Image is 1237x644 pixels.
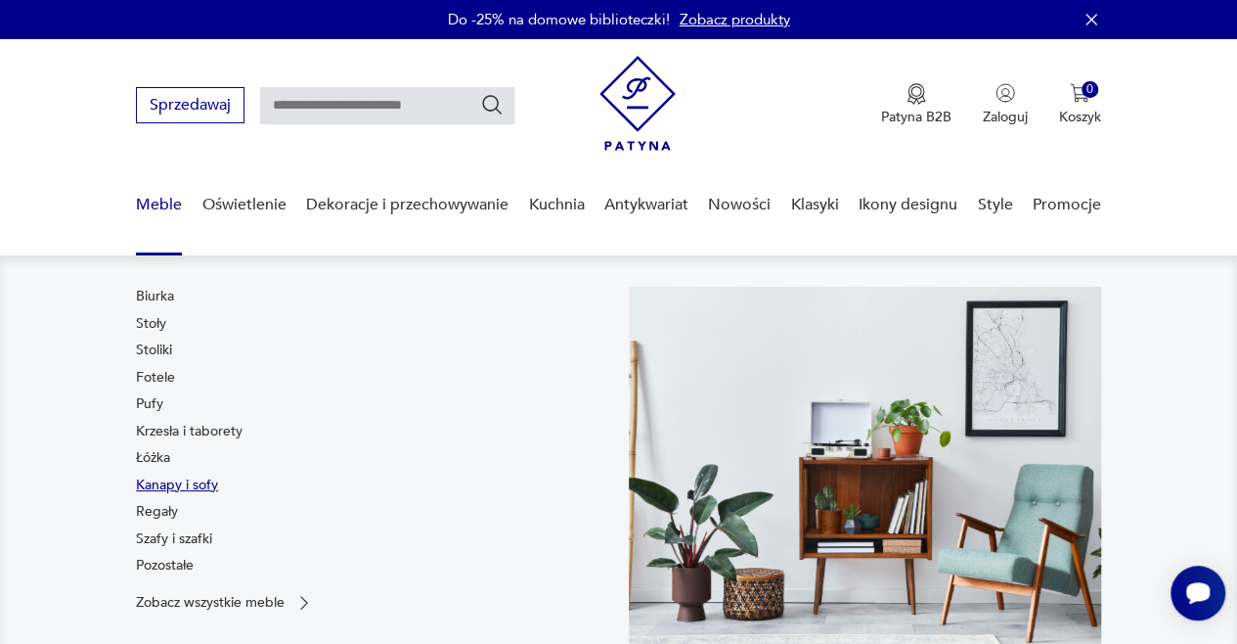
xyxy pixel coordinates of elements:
[906,83,926,105] img: Ikona medalu
[136,596,285,609] p: Zobacz wszystkie meble
[1082,81,1098,98] div: 0
[680,10,790,29] a: Zobacz produkty
[881,108,951,126] p: Patyna B2B
[480,93,504,116] button: Szukaj
[1059,108,1101,126] p: Koszyk
[1033,167,1101,243] a: Promocje
[977,167,1012,243] a: Style
[881,83,951,126] button: Patyna B2B
[202,167,287,243] a: Oświetlenie
[136,502,178,522] a: Regały
[136,100,244,114] a: Sprzedawaj
[136,287,174,306] a: Biurka
[604,167,688,243] a: Antykwariat
[995,83,1015,103] img: Ikonka użytkownika
[136,448,170,468] a: Łóżka
[983,108,1028,126] p: Zaloguj
[859,167,957,243] a: Ikony designu
[791,167,839,243] a: Klasyki
[136,529,212,549] a: Szafy i szafki
[983,83,1028,126] button: Zaloguj
[448,10,670,29] p: Do -25% na domowe biblioteczki!
[1070,83,1089,103] img: Ikona koszyka
[136,87,244,123] button: Sprzedawaj
[881,83,951,126] a: Ikona medaluPatyna B2B
[136,556,194,575] a: Pozostałe
[136,593,314,613] a: Zobacz wszystkie meble
[1059,83,1101,126] button: 0Koszyk
[306,167,508,243] a: Dekoracje i przechowywanie
[708,167,771,243] a: Nowości
[136,394,163,414] a: Pufy
[599,56,676,151] img: Patyna - sklep z meblami i dekoracjami vintage
[136,422,243,441] a: Krzesła i taborety
[136,368,175,388] a: Fotele
[136,476,218,495] a: Kanapy i sofy
[1171,566,1225,621] iframe: Smartsupp widget button
[136,314,166,334] a: Stoły
[136,341,172,360] a: Stoliki
[136,167,182,243] a: Meble
[528,167,584,243] a: Kuchnia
